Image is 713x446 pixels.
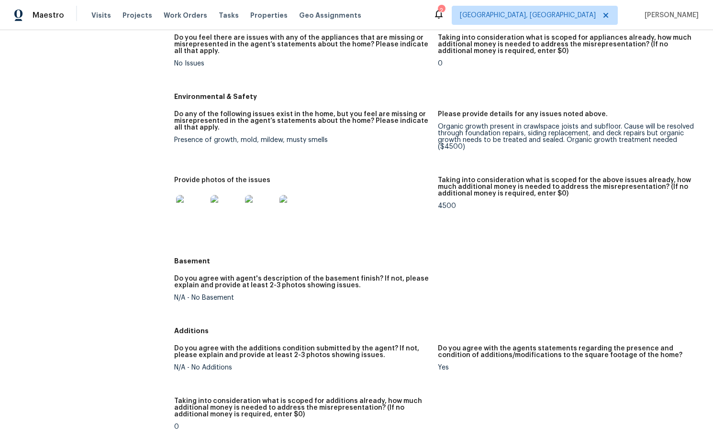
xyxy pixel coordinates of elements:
[174,275,430,289] h5: Do you agree with agent's description of the basement finish? If not, please explain and provide ...
[438,123,694,150] div: Organic growth present in crawlspace joists and subfloor. Cause will be resolved through foundati...
[174,326,702,336] h5: Additions
[219,12,239,19] span: Tasks
[438,60,694,67] div: 0
[33,11,64,20] span: Maestro
[174,111,430,131] h5: Do any of the following issues exist in the home, but you feel are missing or misrepresented in t...
[123,11,152,20] span: Projects
[438,364,694,371] div: Yes
[174,34,430,54] h5: Do you feel there are issues with any of the appliances that are missing or misrepresented in the...
[250,11,288,20] span: Properties
[299,11,361,20] span: Geo Assignments
[460,11,596,20] span: [GEOGRAPHIC_DATA], [GEOGRAPHIC_DATA]
[174,364,430,371] div: N/A - No Additions
[641,11,699,20] span: [PERSON_NAME]
[438,6,445,15] div: 2
[438,34,694,54] h5: Taking into consideration what is scoped for appliances already, how much additional money is nee...
[174,177,270,184] h5: Provide photos of the issues
[174,92,702,101] h5: Environmental & Safety
[174,424,430,430] div: 0
[438,203,694,209] div: 4500
[438,111,608,118] h5: Please provide details for any issues noted above.
[174,256,702,266] h5: Basement
[438,177,694,197] h5: Taking into consideration what is scoped for the above issues already, how much additional money ...
[164,11,207,20] span: Work Orders
[174,345,430,359] h5: Do you agree with the additions condition submitted by the agent? If not, please explain and prov...
[91,11,111,20] span: Visits
[438,345,694,359] h5: Do you agree with the agents statements regarding the presence and condition of additions/modific...
[174,60,430,67] div: No Issues
[174,398,430,418] h5: Taking into consideration what is scoped for additions already, how much additional money is need...
[174,294,430,301] div: N/A - No Basement
[174,137,430,143] div: Presence of growth, mold, mildew, musty smells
